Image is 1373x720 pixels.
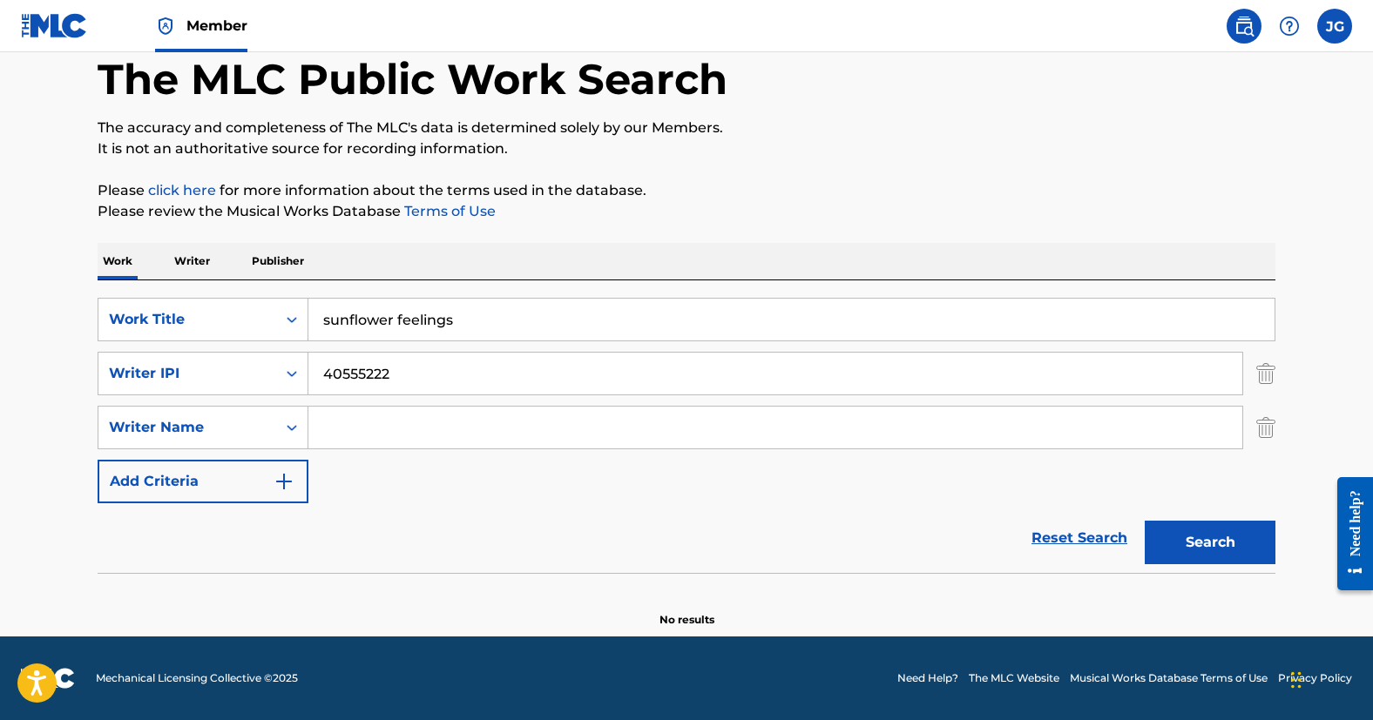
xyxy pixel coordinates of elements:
[98,201,1275,222] p: Please review the Musical Works Database
[1279,16,1300,37] img: help
[1272,9,1307,44] div: Help
[98,118,1275,138] p: The accuracy and completeness of The MLC's data is determined solely by our Members.
[1324,463,1373,603] iframe: Resource Center
[186,16,247,36] span: Member
[98,298,1275,573] form: Search Form
[21,13,88,38] img: MLC Logo
[98,180,1275,201] p: Please for more information about the terms used in the database.
[109,309,266,330] div: Work Title
[897,670,958,686] a: Need Help?
[148,182,216,199] a: click here
[1256,406,1275,449] img: Delete Criterion
[96,670,298,686] span: Mechanical Licensing Collective © 2025
[169,243,215,279] p: Writer
[98,243,138,279] p: Work
[1278,670,1352,686] a: Privacy Policy
[109,363,266,384] div: Writer IPI
[98,138,1275,159] p: It is not an authoritative source for recording information.
[247,243,309,279] p: Publisher
[98,53,727,105] h1: The MLC Public Work Search
[1291,654,1302,706] div: Drag
[1145,521,1275,564] button: Search
[274,471,294,492] img: 9d2ae6d4665cec9f34b9.svg
[1286,636,1373,720] iframe: Chat Widget
[969,670,1059,686] a: The MLC Website
[109,417,266,438] div: Writer Name
[659,591,714,628] p: No results
[155,16,176,37] img: Top Rightsholder
[98,460,308,503] button: Add Criteria
[1256,352,1275,395] img: Delete Criterion
[401,203,496,219] a: Terms of Use
[1227,9,1261,44] a: Public Search
[1317,9,1352,44] div: User Menu
[1234,16,1255,37] img: search
[1070,670,1268,686] a: Musical Works Database Terms of Use
[1023,519,1136,557] a: Reset Search
[21,668,75,689] img: logo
